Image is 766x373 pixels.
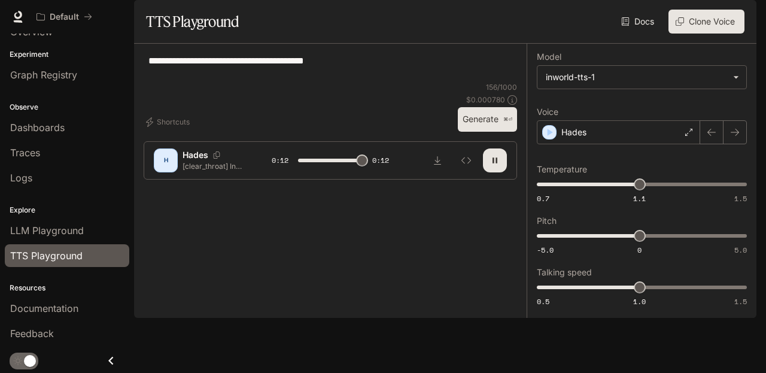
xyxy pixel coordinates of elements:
p: Hades [561,126,586,138]
p: [clear_throat] In a realm where magic flows like rivers and dragons soar through crimson skies, a... [183,161,243,171]
span: 0.5 [537,296,549,307]
p: 156 / 1000 [486,82,517,92]
p: Voice [537,108,558,116]
p: $ 0.000780 [466,95,505,105]
button: Inspect [454,148,478,172]
button: Shortcuts [144,113,194,132]
span: 5.0 [734,245,747,255]
div: inworld-tts-1 [537,66,746,89]
p: Pitch [537,217,557,225]
span: 0:12 [372,154,389,166]
p: Talking speed [537,268,592,277]
span: 1.5 [734,193,747,204]
p: Hades [183,149,208,161]
span: 0 [637,245,642,255]
a: Docs [619,10,659,34]
h1: TTS Playground [146,10,239,34]
span: 0.7 [537,193,549,204]
button: Clone Voice [668,10,744,34]
p: Temperature [537,165,587,174]
button: All workspaces [31,5,98,29]
p: Model [537,53,561,61]
button: Download audio [425,148,449,172]
p: ⌘⏎ [503,116,512,123]
p: Default [50,12,79,22]
button: Copy Voice ID [208,151,225,159]
span: 1.1 [633,193,646,204]
span: 1.0 [633,296,646,307]
div: H [156,151,175,170]
div: inworld-tts-1 [546,71,727,83]
span: -5.0 [537,245,554,255]
span: 1.5 [734,296,747,307]
span: 0:12 [272,154,288,166]
button: Generate⌘⏎ [458,107,517,132]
